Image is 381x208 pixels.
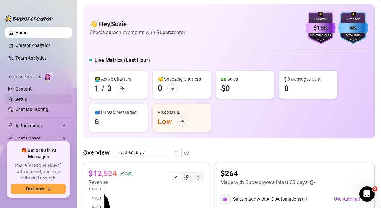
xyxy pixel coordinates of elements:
[338,34,368,38] div: Total Fans
[169,172,204,182] div: segmented control
[15,86,32,92] a: Content
[338,16,368,22] div: Creator
[95,83,99,93] div: 1
[15,107,48,112] a: Chat Monitoring
[83,148,110,157] article: Overview
[158,83,162,93] div: 0
[118,148,178,158] span: Last 30 days
[15,56,47,61] a: Team Analytics
[173,175,177,180] span: line-chart
[15,30,27,35] a: Home
[95,109,142,116] div: 📪 Unread Messages
[26,186,44,191] span: Earn now
[88,179,132,186] article: Revenue
[338,12,368,44] img: blue-badge-DgoSNQY1.svg
[125,170,132,176] span: 25 %
[107,83,112,93] div: 3
[88,168,117,179] article: $12,524
[306,16,336,22] div: Creator
[306,12,336,44] img: purple-badge-B9DA21FR.svg
[302,197,307,201] span: info-circle
[44,72,54,81] img: AI Chatter
[221,76,269,83] div: 💵 Sales
[306,23,336,33] div: $15K
[11,162,66,181] span: Share [PERSON_NAME] with a friend, and earn unlimited rewards
[221,83,230,93] div: $0
[95,56,150,64] h5: Live Metrics (Last Hour)
[158,109,206,116] div: Risk Status
[8,123,13,128] span: thunderbolt
[11,147,66,160] span: 🎁 Get $100 in AI Messages
[15,40,66,50] a: Creator Analytics
[95,116,99,127] div: 6
[220,179,308,186] article: Made with Superpowers in last 30 days
[184,175,189,180] span: pie-chart
[170,86,175,91] span: arrow-right
[334,197,369,202] span: Use Automations
[338,23,368,33] div: 4K
[372,186,377,191] span: 2
[8,136,12,141] img: Chat Copilot
[223,196,228,202] img: svg%3e
[9,74,41,80] span: Izzy AI Chatter
[196,175,200,180] span: dollar-circle
[95,76,142,83] div: 👩‍💻 Active Chatters
[47,187,51,191] span: arrow-right
[5,15,53,22] img: logo-BBDzfeDw.svg
[15,121,61,131] span: Automations
[284,83,289,93] div: 0
[15,97,27,102] a: Setup
[15,133,61,144] span: Chat Copilot
[174,151,178,155] span: calendar
[89,19,185,28] h4: 👋 Hey, Suzie
[119,171,124,176] span: rise
[220,168,315,179] article: $264
[11,184,66,194] button: Earn nowarrow-right
[284,76,332,83] div: 💬 Messages Sent
[120,86,124,91] span: arrow-right
[233,196,307,203] div: Sales made with AI & Automations
[180,119,185,124] span: arrow-right
[89,28,185,36] article: Check your achievements with Supercreator
[359,186,375,202] iframe: Intercom live chat
[310,180,315,185] span: info-circle
[334,194,369,204] button: Use Automations
[306,34,336,38] div: Monthly Sales
[158,76,206,83] div: 😴 Snoozing Chatters
[184,151,189,155] span: info-circle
